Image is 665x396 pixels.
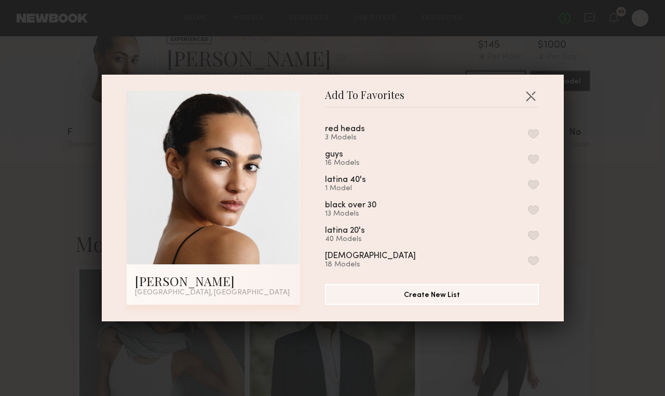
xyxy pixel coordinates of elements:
[325,235,390,244] div: 40 Models
[325,150,343,159] div: guys
[522,88,539,104] button: Close
[325,159,368,167] div: 16 Models
[325,201,376,210] div: black over 30
[135,289,292,296] div: [GEOGRAPHIC_DATA], [GEOGRAPHIC_DATA]
[325,227,365,235] div: latina 20's
[325,176,366,185] div: latina 40's
[325,261,441,269] div: 18 Models
[325,185,391,193] div: 1 Model
[325,91,404,107] span: Add To Favorites
[325,134,390,142] div: 3 Models
[325,210,401,218] div: 13 Models
[325,284,539,305] button: Create New List
[135,273,292,289] div: [PERSON_NAME]
[325,125,365,134] div: red heads
[325,252,416,261] div: [DEMOGRAPHIC_DATA]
